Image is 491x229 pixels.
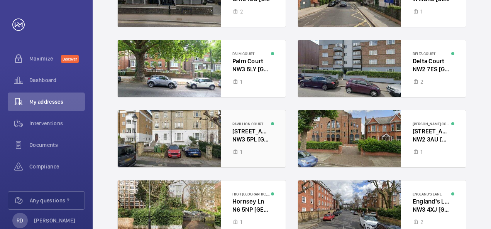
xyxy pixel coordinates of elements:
span: Compliance [29,163,85,170]
span: Any questions ? [30,197,85,204]
span: Documents [29,141,85,149]
p: [PERSON_NAME] [34,217,76,224]
p: RD [17,217,23,224]
span: Dashboard [29,76,85,84]
span: My addresses [29,98,85,106]
span: Interventions [29,120,85,127]
span: Discover [61,55,79,63]
span: Maximize [29,55,61,62]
